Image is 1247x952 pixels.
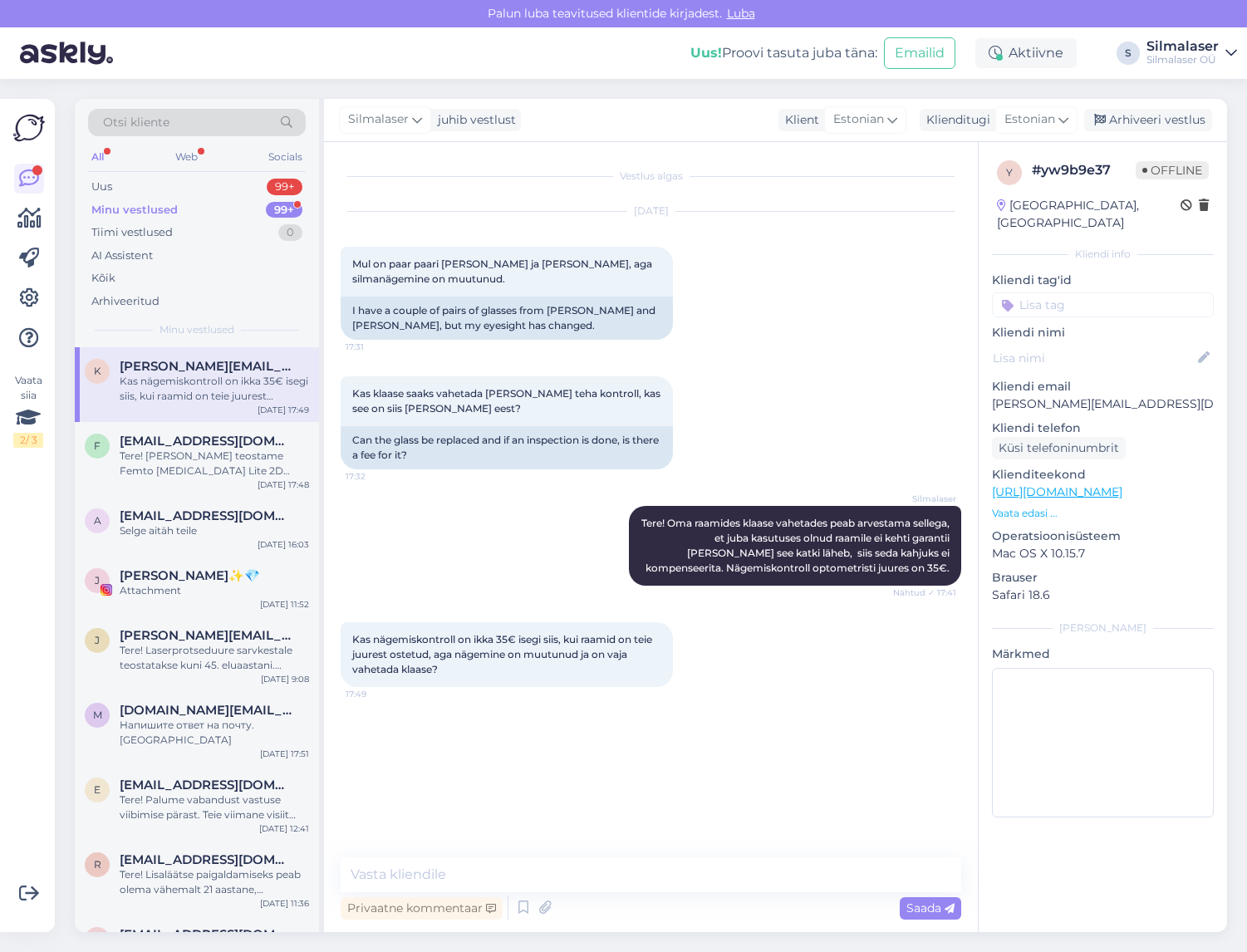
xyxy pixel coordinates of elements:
[993,349,1195,367] input: Lisa nimi
[160,322,234,337] span: Minu vestlused
[884,37,955,69] button: Emailid
[992,437,1126,459] div: Küsi telefoninumbrit
[992,506,1214,521] p: Vaata edasi ...
[341,169,961,184] div: Vestlus algas
[103,114,169,131] span: Otsi kliente
[352,633,655,675] span: Kas nägemiskontroll on ikka 35€ isegi siis, kui raamid on teie juurest ostetud, aga nägemine on m...
[992,272,1214,289] p: Kliendi tag'id
[120,449,309,478] div: Tere! [PERSON_NAME] teostame Femto [MEDICAL_DATA] Lite 2D operatsiooni ja Femto [MEDICAL_DATA] Ba...
[120,643,309,673] div: Tere! Laserprotseduure sarvkestale teostatakse kuni 45. eluaastani. Läätsevahetusoperatsioone on ...
[120,523,309,538] div: Selge aitäh teile
[975,38,1077,68] div: Aktiivne
[992,484,1122,499] a: [URL][DOMAIN_NAME]
[120,793,309,822] div: Tere! Palume vabandust vastuse viibimise pärast. Teie viimane visiit [PERSON_NAME] on olnud aasta...
[992,247,1214,262] div: Kliendi info
[13,112,45,144] img: Askly Logo
[91,224,173,241] div: Tiimi vestlused
[120,703,292,718] span: mostova.pl@gmail.com
[267,179,302,195] div: 99+
[88,146,107,168] div: All
[120,583,309,598] div: Attachment
[341,897,503,920] div: Privaatne kommentaar
[261,673,309,685] div: [DATE] 9:08
[722,6,760,21] span: Luba
[1146,40,1237,66] a: SilmalaserSilmalaser OÜ
[1117,42,1140,65] div: S
[992,292,1214,317] input: Lisa tag
[690,43,877,63] div: Proovi tasuta juba täna:
[260,598,309,611] div: [DATE] 11:52
[1136,161,1209,179] span: Offline
[778,111,819,129] div: Klient
[346,688,408,700] span: 17:49
[120,508,292,523] span: anderotugedam4@gmail.com
[920,111,990,129] div: Klienditugi
[91,270,115,287] div: Kõik
[992,528,1214,545] p: Operatsioonisüsteem
[265,146,306,168] div: Socials
[91,248,153,264] div: AI Assistent
[341,426,673,469] div: Can the glass be replaced and if an inspection is done, is there a fee for it?
[992,569,1214,586] p: Brauser
[94,365,101,377] span: k
[120,867,309,897] div: Tere! Lisaläätse paigaldamiseks peab olema vähemalt 21 aastane, läätsevahetusoperatsiooni jaoks e...
[120,374,309,404] div: Kas nägemiskontroll on ikka 35€ isegi siis, kui raamid on teie juurest ostetud, aga nägemine on m...
[91,293,160,310] div: Arhiveeritud
[94,858,101,871] span: r
[13,433,43,448] div: 2 / 3
[120,718,309,748] div: Напишите ответ на почту. [GEOGRAPHIC_DATA]
[341,297,673,340] div: I have a couple of pairs of glasses from [PERSON_NAME] and [PERSON_NAME], ​​but my eyesight has c...
[95,634,100,646] span: j
[997,197,1181,232] div: [GEOGRAPHIC_DATA], [GEOGRAPHIC_DATA]
[1032,160,1136,180] div: # yw9b9e37
[992,545,1214,562] p: Mac OS X 10.15.7
[992,645,1214,663] p: Märkmed
[120,568,260,583] span: Janete Aas✨💎
[258,404,309,416] div: [DATE] 17:49
[120,359,292,374] span: krisli_@hotmail.com
[893,586,956,599] span: Nähtud ✓ 17:41
[641,517,952,574] span: Tere! Oma raamides klaase vahetades peab arvestama sellega, et juba kasutuses olnud raamile ei ke...
[346,341,408,353] span: 17:31
[93,709,102,721] span: m
[992,395,1214,413] p: [PERSON_NAME][EMAIL_ADDRESS][DOMAIN_NAME]
[120,778,292,793] span: eve.sooneste@gmail.com
[120,434,292,449] span: filipcakievski@hotmail.com
[258,538,309,551] div: [DATE] 16:03
[894,493,956,505] span: Silmalaser
[172,146,201,168] div: Web
[94,514,101,527] span: a
[94,783,101,796] span: e
[259,822,309,835] div: [DATE] 12:41
[1146,40,1219,53] div: Silmalaser
[278,224,302,241] div: 0
[1004,110,1055,129] span: Estonian
[120,852,292,867] span: reetraudsepp19@gmail.com
[833,110,884,129] span: Estonian
[690,45,722,61] b: Uus!
[1084,109,1212,131] div: Arhiveeri vestlus
[1146,53,1219,66] div: Silmalaser OÜ
[346,470,408,483] span: 17:32
[258,478,309,491] div: [DATE] 17:48
[352,387,663,415] span: Kas klaase saaks vahetada [PERSON_NAME] teha kontroll, kas see on siis [PERSON_NAME] eest?
[94,439,101,452] span: f
[341,204,961,218] div: [DATE]
[260,897,309,910] div: [DATE] 11:36
[91,179,112,195] div: Uus
[1006,166,1013,179] span: y
[992,378,1214,395] p: Kliendi email
[348,110,409,129] span: Silmalaser
[992,324,1214,341] p: Kliendi nimi
[120,927,292,942] span: saints314@gmail.com
[91,202,178,218] div: Minu vestlused
[95,574,100,586] span: J
[992,621,1214,635] div: [PERSON_NAME]
[352,258,655,285] span: Mul on paar paari [PERSON_NAME] ja [PERSON_NAME], aga silmanägemine on muutunud.
[992,466,1214,483] p: Klienditeekond
[266,202,302,218] div: 99+
[13,373,43,448] div: Vaata siia
[906,900,955,915] span: Saada
[992,586,1214,604] p: Safari 18.6
[992,420,1214,437] p: Kliendi telefon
